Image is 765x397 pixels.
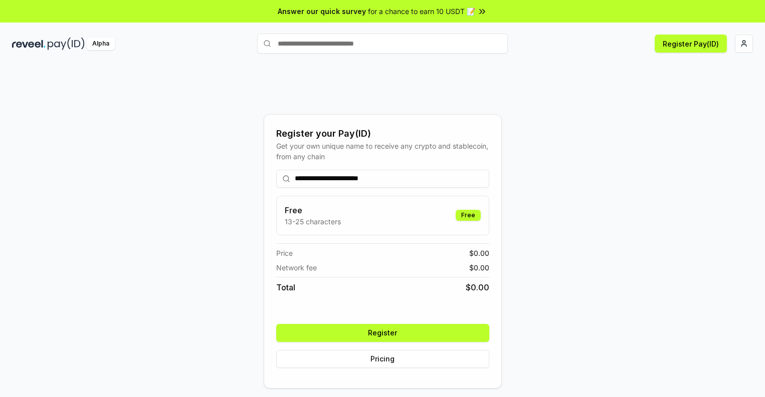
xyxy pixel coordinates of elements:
[276,248,293,258] span: Price
[285,204,341,216] h3: Free
[278,6,366,17] span: Answer our quick survey
[276,324,489,342] button: Register
[12,38,46,50] img: reveel_dark
[276,350,489,368] button: Pricing
[285,216,341,227] p: 13-25 characters
[276,127,489,141] div: Register your Pay(ID)
[276,281,295,293] span: Total
[456,210,481,221] div: Free
[48,38,85,50] img: pay_id
[276,141,489,162] div: Get your own unique name to receive any crypto and stablecoin, from any chain
[466,281,489,293] span: $ 0.00
[469,262,489,273] span: $ 0.00
[655,35,727,53] button: Register Pay(ID)
[469,248,489,258] span: $ 0.00
[276,262,317,273] span: Network fee
[368,6,475,17] span: for a chance to earn 10 USDT 📝
[87,38,115,50] div: Alpha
